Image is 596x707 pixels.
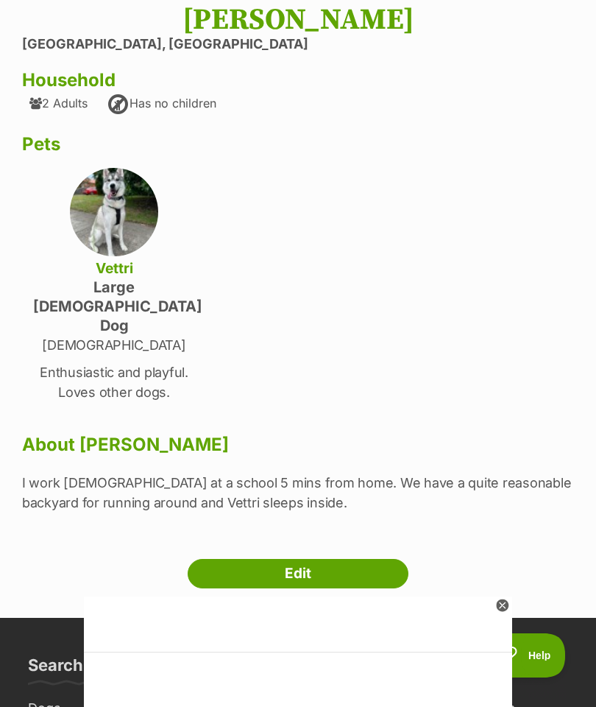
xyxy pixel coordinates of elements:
[22,134,574,155] h3: Pets
[22,473,574,513] p: I work [DEMOGRAPHIC_DATA] at a school 5 mins from home. We have a quite reasonable backyard for r...
[188,559,408,588] a: Edit
[22,70,574,91] h3: Household
[29,96,88,110] div: 2 Adults
[22,3,574,37] h1: [PERSON_NAME]
[33,362,195,402] p: Enthusiastic and playful. Loves other dogs.
[106,93,216,116] div: Has no children
[28,655,83,684] h3: Search
[33,278,195,335] h4: large [DEMOGRAPHIC_DATA] Dog
[489,633,567,678] iframe: Help Scout Beacon - Open
[33,335,195,355] p: [DEMOGRAPHIC_DATA]
[70,168,158,256] img: eohi1xf2tzsdcjvwk15v.jpg
[33,258,195,278] h4: Vettri
[30,633,566,700] iframe: Advertisement
[22,435,574,455] h3: About [PERSON_NAME]
[22,37,574,52] li: [GEOGRAPHIC_DATA], [GEOGRAPHIC_DATA]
